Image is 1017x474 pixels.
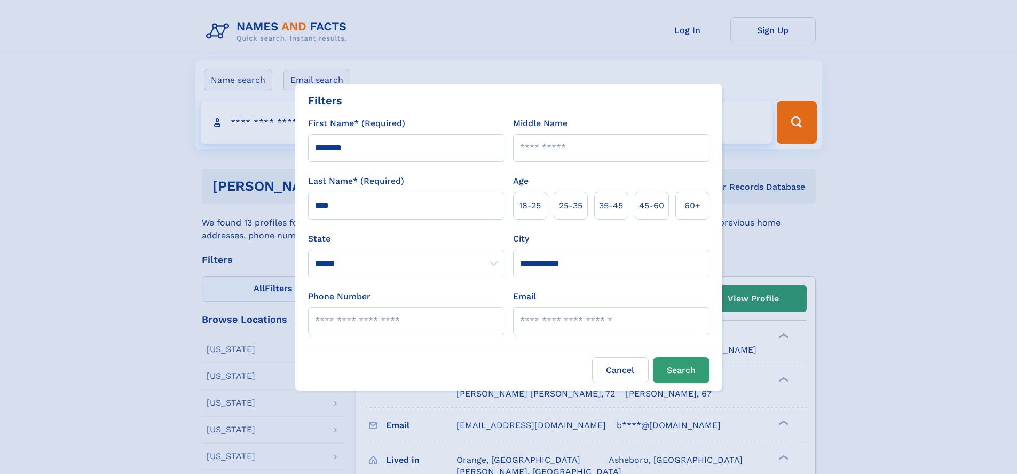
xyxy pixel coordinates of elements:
button: Search [653,357,709,383]
div: Filters [308,92,342,108]
span: 45‑60 [639,199,664,212]
label: City [513,232,529,245]
label: First Name* (Required) [308,117,405,130]
label: Age [513,175,529,188]
span: 35‑45 [599,199,623,212]
label: Phone Number [308,290,370,303]
label: Email [513,290,536,303]
span: 60+ [684,199,700,212]
label: State [308,232,504,245]
label: Last Name* (Required) [308,175,404,188]
label: Middle Name [513,117,567,130]
label: Cancel [592,357,649,383]
span: 18‑25 [519,199,541,212]
span: 25‑35 [559,199,582,212]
